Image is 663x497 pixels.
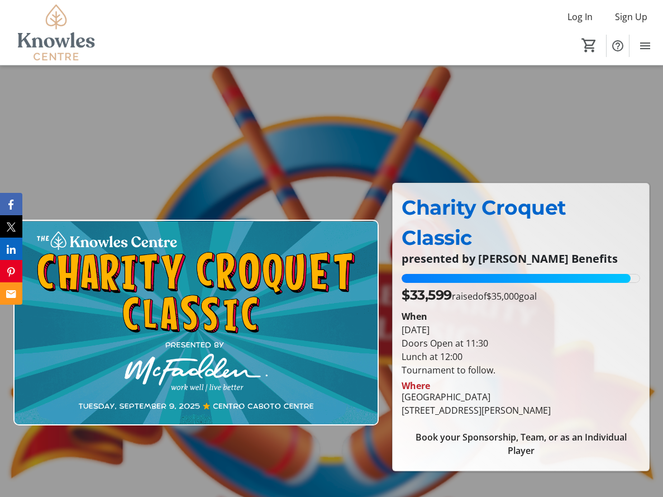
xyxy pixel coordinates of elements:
p: raised of goal [402,285,537,305]
span: $35,000 [486,290,519,302]
span: Log In [567,10,593,23]
span: $33,599 [402,287,452,303]
p: presented by [PERSON_NAME] Benefits [402,253,640,265]
div: [GEOGRAPHIC_DATA] [402,390,551,404]
img: Campaign CTA Media Photo [13,220,379,425]
span: Sign Up [615,10,647,23]
span: Book your Sponsorship, Team, or as an Individual Player [415,430,627,457]
button: Sign Up [606,8,656,26]
div: When [402,310,427,323]
button: Book your Sponsorship, Team, or as an Individual Player [402,426,640,462]
div: [DATE] Doors Open at 11:30 Lunch at 12:00 Tournament to follow. [402,323,640,377]
div: [STREET_ADDRESS][PERSON_NAME] [402,404,551,417]
span: Charity Croquet Classic [402,195,566,250]
button: Help [607,35,629,57]
div: 95.99822857142857% of fundraising goal reached [402,274,640,283]
img: Knowles Centre's Logo [7,4,106,60]
button: Cart [579,35,599,55]
button: Menu [634,35,656,57]
div: Where [402,381,430,390]
button: Log In [559,8,602,26]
